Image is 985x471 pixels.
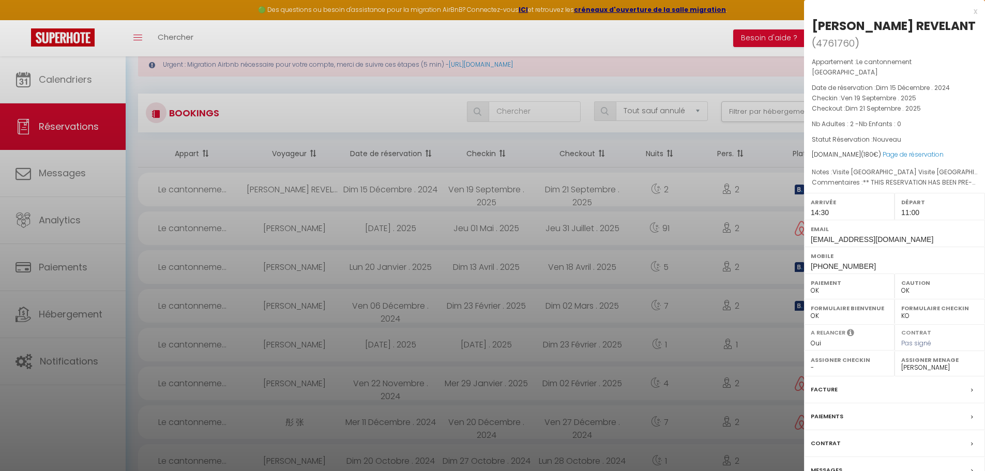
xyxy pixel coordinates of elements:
span: 11:00 [901,208,919,217]
div: [DOMAIN_NAME] [812,150,977,160]
p: Date de réservation : [812,83,977,93]
label: Mobile [811,251,978,261]
label: Formulaire Bienvenue [811,303,888,313]
p: Checkout : [812,103,977,114]
span: ( ) [812,36,859,50]
span: Nb Enfants : 0 [859,119,901,128]
label: Paiements [811,411,843,422]
span: 180 [863,150,873,159]
label: Contrat [901,328,931,335]
p: Notes : [812,167,977,177]
p: Statut Réservation : [812,134,977,145]
span: ( €) [861,150,881,159]
label: Formulaire Checkin [901,303,978,313]
a: Page de réservation [883,150,944,159]
label: Assigner Menage [901,355,978,365]
label: Email [811,224,978,234]
span: [PHONE_NUMBER] [811,262,876,270]
label: Arrivée [811,197,888,207]
div: x [804,5,977,18]
i: Sélectionner OUI si vous souhaiter envoyer les séquences de messages post-checkout [847,328,854,340]
label: Caution [901,278,978,288]
span: Nb Adultes : 2 - [812,119,901,128]
p: Checkin : [812,93,977,103]
span: [EMAIL_ADDRESS][DOMAIN_NAME] [811,235,933,244]
p: Appartement : [812,57,977,78]
span: 4761760 [816,37,855,50]
span: Le cantonnement [GEOGRAPHIC_DATA] [812,57,912,77]
label: Départ [901,197,978,207]
span: 14:30 [811,208,829,217]
span: Ven 19 Septembre . 2025 [841,94,916,102]
label: A relancer [811,328,845,337]
p: Commentaires : [812,177,977,188]
label: Assigner Checkin [811,355,888,365]
span: Dim 15 Décembre . 2024 [876,83,950,92]
span: Nouveau [873,135,901,144]
label: Facture [811,384,838,395]
span: Dim 21 Septembre . 2025 [845,104,921,113]
label: Contrat [811,438,841,449]
button: Ouvrir le widget de chat LiveChat [8,4,39,35]
div: [PERSON_NAME] REVELANT [812,18,976,34]
span: Pas signé [901,339,931,347]
label: Paiement [811,278,888,288]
